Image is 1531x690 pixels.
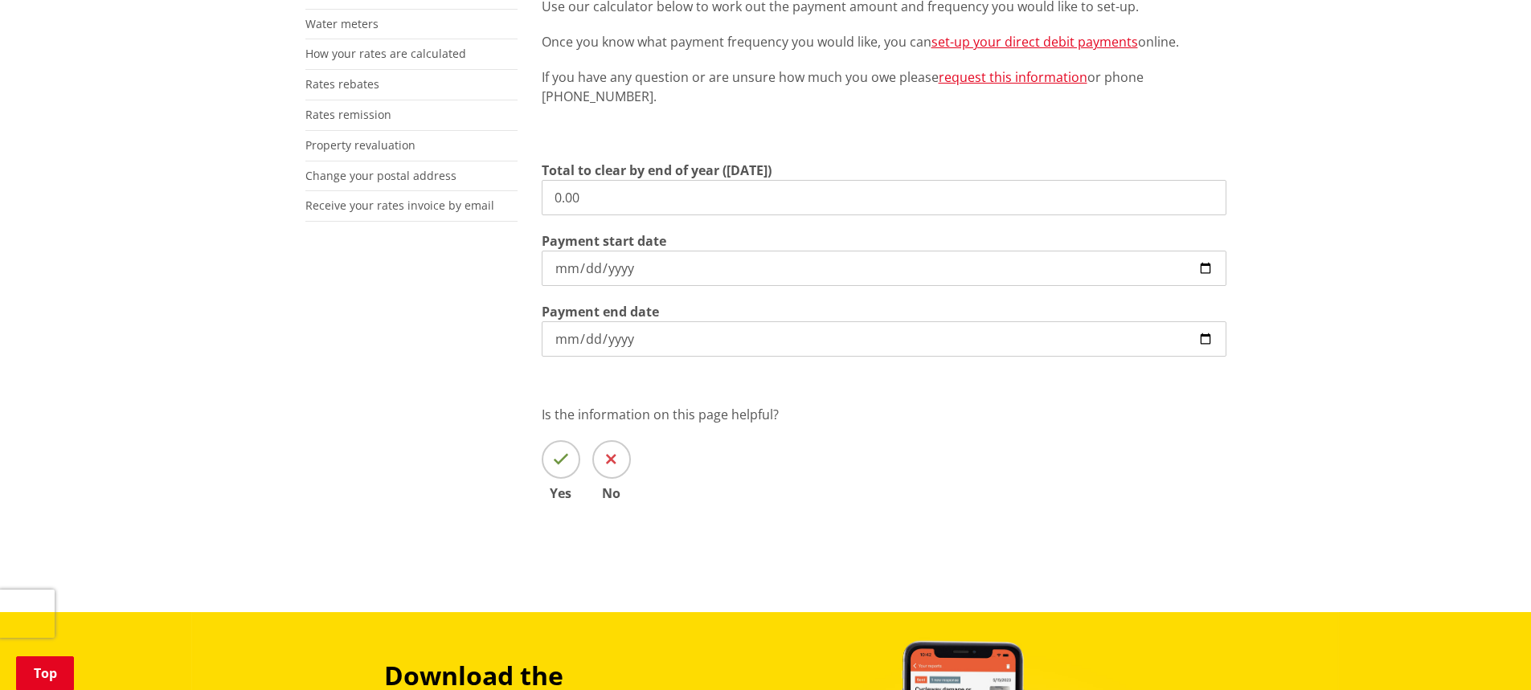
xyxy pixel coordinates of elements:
a: Property revaluation [305,137,415,153]
span: Yes [542,487,580,500]
a: Rates remission [305,107,391,122]
label: Payment start date [542,231,666,251]
a: request this information [939,68,1087,86]
a: Top [16,656,74,690]
label: Payment end date [542,302,659,321]
iframe: Messenger Launcher [1457,623,1515,680]
span: No [592,487,631,500]
a: Rates rebates [305,76,379,92]
label: Total to clear by end of year ([DATE]) [542,161,772,180]
a: Change your postal address [305,168,456,183]
a: Receive your rates invoice by email [305,198,494,213]
a: How your rates are calculated [305,46,466,61]
p: If you have any question or are unsure how much you owe please or phone [PHONE_NUMBER]. [542,67,1226,106]
p: Once you know what payment frequency you would like, you can online. [542,32,1226,51]
a: set-up your direct debit payments [931,33,1138,51]
a: Water meters [305,16,379,31]
p: Is the information on this page helpful? [542,405,1226,424]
